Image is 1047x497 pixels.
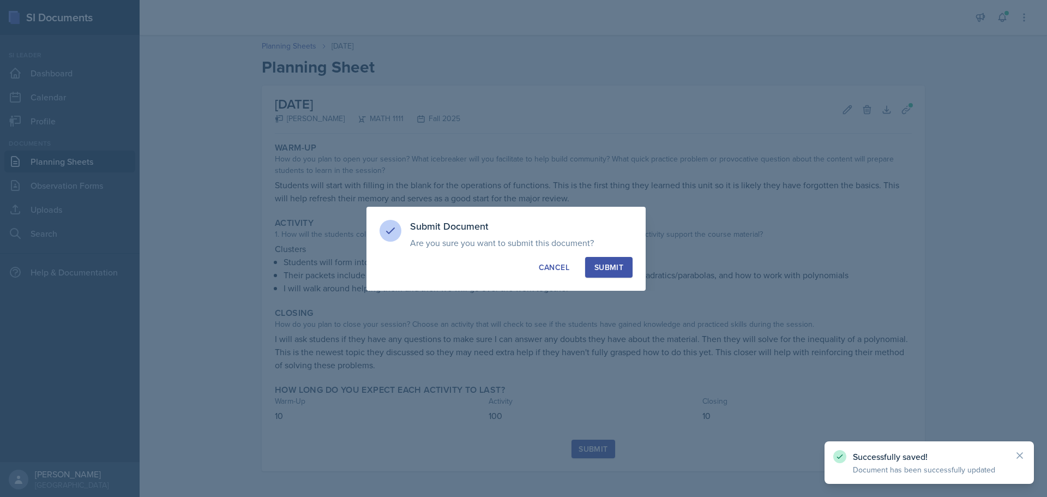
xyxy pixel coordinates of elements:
p: Successfully saved! [853,451,1006,462]
p: Document has been successfully updated [853,464,1006,475]
div: Cancel [539,262,569,273]
div: Submit [594,262,623,273]
button: Submit [585,257,633,278]
h3: Submit Document [410,220,633,233]
button: Cancel [529,257,579,278]
p: Are you sure you want to submit this document? [410,237,633,248]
